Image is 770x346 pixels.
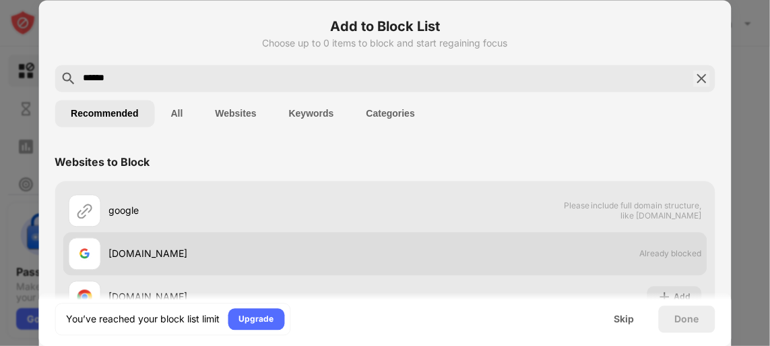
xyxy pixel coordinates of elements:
div: [DOMAIN_NAME] [108,247,385,261]
div: Websites to Block [55,155,150,169]
div: [DOMAIN_NAME] [108,290,385,304]
h6: Add to Block List [55,16,715,36]
button: Websites [199,100,272,127]
img: search.svg [60,70,76,86]
button: Keywords [273,100,350,127]
div: Add [674,290,691,304]
div: google [108,204,385,218]
img: url.svg [76,202,92,219]
div: Done [675,314,699,324]
div: You’ve reached your block list limit [66,312,220,326]
button: Recommended [55,100,154,127]
button: Categories [350,100,431,127]
img: favicons [76,246,92,262]
button: All [155,100,199,127]
div: Choose up to 0 items to block and start regaining focus [55,38,715,49]
img: search-close [694,70,710,86]
div: Upgrade [238,312,274,326]
span: Please include full domain structure, like [DOMAIN_NAME] [563,200,702,221]
div: Skip [614,314,635,324]
span: Already blocked [640,249,702,259]
img: favicons [76,289,92,305]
